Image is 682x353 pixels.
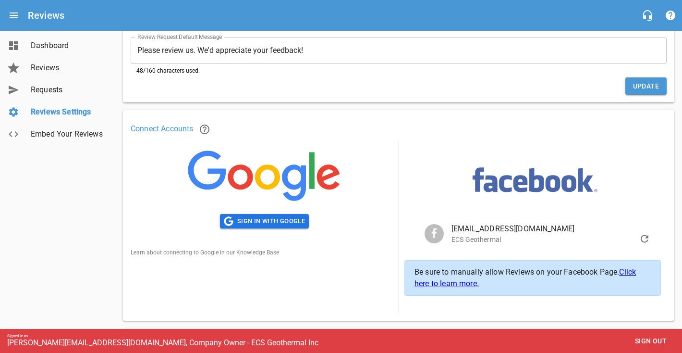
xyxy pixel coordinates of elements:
[659,4,682,27] button: Support Portal
[131,249,279,256] a: Learn about connecting to Google in our Knowledge Base
[625,77,667,95] button: Update
[2,4,25,27] button: Open drawer
[633,227,656,251] button: Refresh
[7,338,682,347] div: [PERSON_NAME][EMAIL_ADDRESS][DOMAIN_NAME], Company Owner - ECS Geothermal Inc
[224,216,305,227] span: Sign in with Google
[636,4,659,27] button: Live Chat
[414,267,636,288] a: Click here to learn more.
[627,332,675,350] button: Sign out
[136,67,200,74] span: 48 /160 characters used.
[220,214,309,229] button: Sign in with Google
[633,80,659,92] span: Update
[193,118,216,141] a: Learn more about connecting Google and Facebook to Reviews
[451,223,635,235] span: [EMAIL_ADDRESS][DOMAIN_NAME]
[137,46,660,55] textarea: Please review us. We'd appreciate your feedback!
[7,334,682,338] div: Signed in as
[31,62,104,74] span: Reviews
[31,106,104,118] span: Reviews Settings
[31,84,104,96] span: Requests
[451,235,635,245] p: ECS Geothermal
[631,335,671,347] span: Sign out
[31,40,104,51] span: Dashboard
[31,128,104,140] span: Embed Your Reviews
[28,8,64,23] h6: Reviews
[414,266,651,290] p: Be sure to manually allow Reviews on your Facebook Page.
[131,118,667,141] h6: Connect Accounts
